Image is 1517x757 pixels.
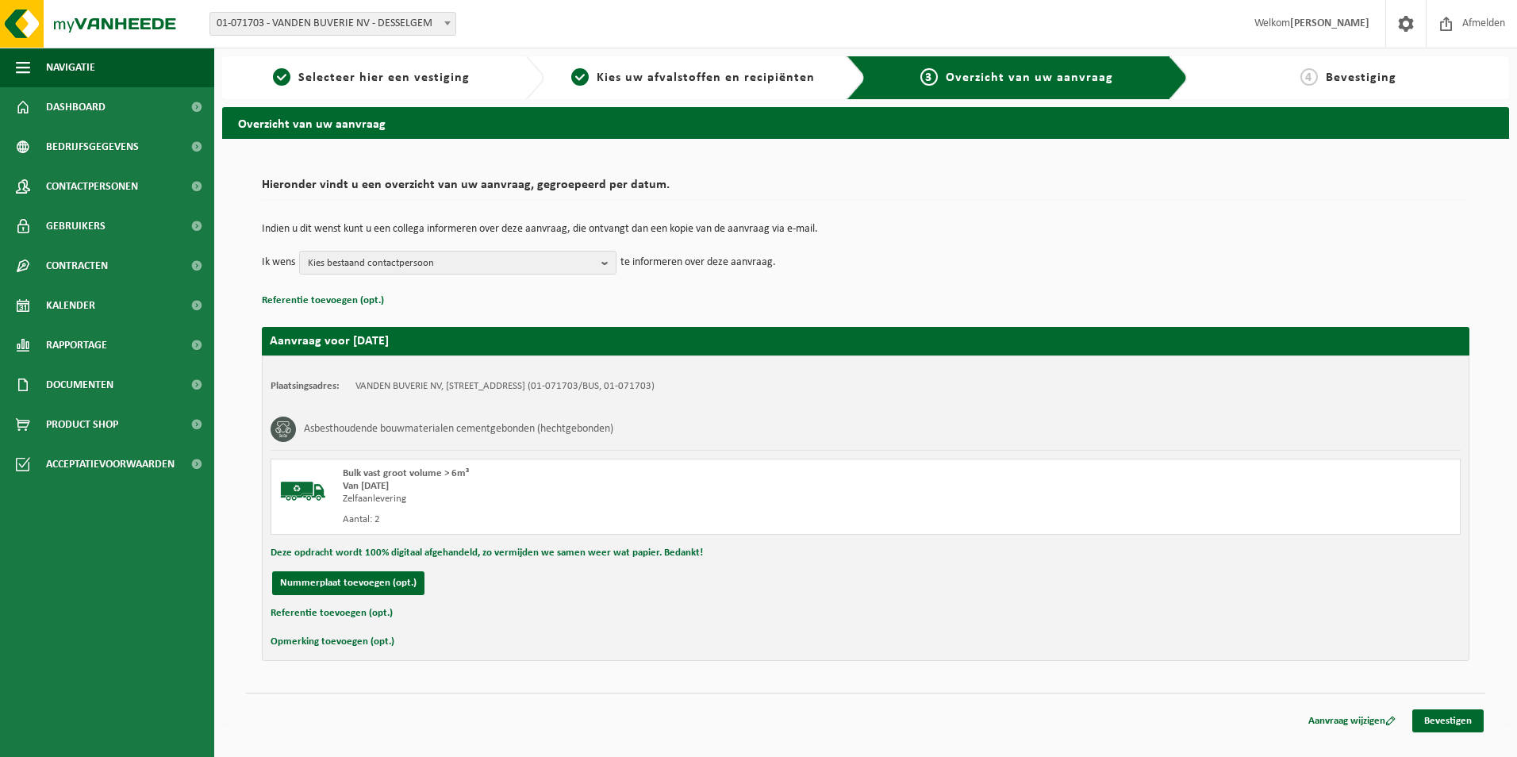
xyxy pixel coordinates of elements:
[46,246,108,286] span: Contracten
[597,71,815,84] span: Kies uw afvalstoffen en recipiënten
[552,68,835,87] a: 2Kies uw afvalstoffen en recipiënten
[271,603,393,624] button: Referentie toevoegen (opt.)
[1290,17,1369,29] strong: [PERSON_NAME]
[271,543,703,563] button: Deze opdracht wordt 100% digitaal afgehandeld, zo vermijden we samen weer wat papier. Bedankt!
[210,13,455,35] span: 01-071703 - VANDEN BUVERIE NV - DESSELGEM
[355,380,655,393] td: VANDEN BUVERIE NV, [STREET_ADDRESS] (01-071703/BUS, 01-071703)
[46,48,95,87] span: Navigatie
[209,12,456,36] span: 01-071703 - VANDEN BUVERIE NV - DESSELGEM
[620,251,776,275] p: te informeren over deze aanvraag.
[262,251,295,275] p: Ik wens
[272,571,424,595] button: Nummerplaat toevoegen (opt.)
[343,468,469,478] span: Bulk vast groot volume > 6m³
[271,381,340,391] strong: Plaatsingsadres:
[308,252,595,275] span: Kies bestaand contactpersoon
[262,179,1469,200] h2: Hieronder vindt u een overzicht van uw aanvraag, gegroepeerd per datum.
[46,444,175,484] span: Acceptatievoorwaarden
[46,405,118,444] span: Product Shop
[1326,71,1396,84] span: Bevestiging
[273,68,290,86] span: 1
[304,417,613,442] h3: Asbesthoudende bouwmaterialen cementgebonden (hechtgebonden)
[1300,68,1318,86] span: 4
[279,467,327,515] img: BL-SO-LV.png
[299,251,616,275] button: Kies bestaand contactpersoon
[343,513,929,526] div: Aantal: 2
[46,286,95,325] span: Kalender
[920,68,938,86] span: 3
[46,206,106,246] span: Gebruikers
[46,365,113,405] span: Documenten
[262,290,384,311] button: Referentie toevoegen (opt.)
[946,71,1113,84] span: Overzicht van uw aanvraag
[46,127,139,167] span: Bedrijfsgegevens
[343,481,389,491] strong: Van [DATE]
[571,68,589,86] span: 2
[1412,709,1484,732] a: Bevestigen
[46,325,107,365] span: Rapportage
[343,493,929,505] div: Zelfaanlevering
[222,107,1509,138] h2: Overzicht van uw aanvraag
[298,71,470,84] span: Selecteer hier een vestiging
[46,87,106,127] span: Dashboard
[230,68,513,87] a: 1Selecteer hier een vestiging
[262,224,1469,235] p: Indien u dit wenst kunt u een collega informeren over deze aanvraag, die ontvangt dan een kopie v...
[1296,709,1408,732] a: Aanvraag wijzigen
[271,632,394,652] button: Opmerking toevoegen (opt.)
[270,335,389,348] strong: Aanvraag voor [DATE]
[46,167,138,206] span: Contactpersonen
